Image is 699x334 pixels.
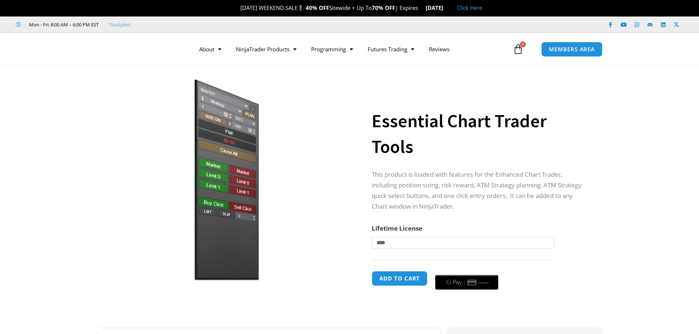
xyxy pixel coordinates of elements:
img: 🏌️‍♂️ [298,5,303,11]
strong: 40% OFF [306,4,329,11]
iframe: Secure payment input frame [434,270,500,271]
a: Reviews [422,41,457,58]
span: 0 [520,41,526,47]
strong: 70% OFF [372,4,395,11]
img: Essential Chart Trader Tools [109,78,345,281]
img: LogoAI | Affordable Indicators – NinjaTrader [87,36,165,62]
a: Futures Trading [360,41,422,58]
a: Programming [304,41,360,58]
label: Lifetime License [372,224,422,232]
img: ⌛ [418,5,424,11]
span: [DATE] WEEKEND SALE Sitewide + Up To | Expires [233,4,425,11]
a: Trustpilot [109,20,130,29]
text: •••••• [479,280,490,285]
button: Buy with GPay [435,275,498,290]
span: Mon - Fri: 8:00 AM – 6:00 PM EST [27,20,99,29]
a: NinjaTrader Products [229,41,304,58]
img: 🏭 [444,5,449,11]
img: 🎉 [234,5,240,11]
a: About [192,41,229,58]
span: MEMBERS AREA [549,47,595,52]
a: 0 [502,38,534,60]
a: Clear options [372,252,383,257]
strong: [DATE] [426,4,449,11]
a: MEMBERS AREA [541,42,602,57]
a: Click Here [457,4,482,11]
h1: Essential Chart Trader Tools [372,108,586,159]
p: This product is loaded with features for the Enhanced Chart Trader, including position sizing, ri... [372,169,586,212]
nav: Menu [192,41,511,58]
button: Add to cart [372,271,427,286]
